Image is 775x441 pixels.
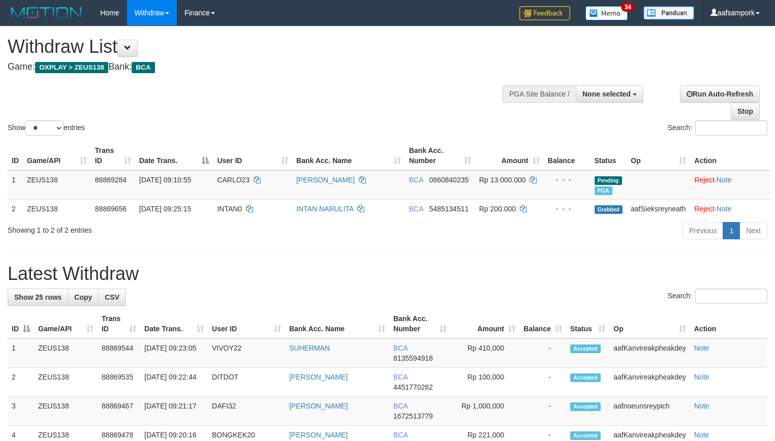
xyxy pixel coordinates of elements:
[8,221,315,235] div: Showing 1 to 2 of 2 entries
[694,205,715,213] a: Reject
[595,176,622,185] span: Pending
[695,289,767,304] input: Search:
[208,309,285,338] th: User ID: activate to sort column ascending
[694,176,715,184] a: Reject
[14,293,61,301] span: Show 25 rows
[409,176,423,184] span: BCA
[8,289,68,306] a: Show 25 rows
[208,397,285,426] td: DAFI32
[95,205,127,213] span: 88869656
[296,205,353,213] a: INTAN NARULITA
[570,402,601,411] span: Accepted
[23,170,91,200] td: ZEUS138
[8,5,85,20] img: MOTION_logo.png
[105,293,119,301] span: CSV
[643,6,694,20] img: panduan.png
[208,338,285,368] td: VIVOY22
[548,175,586,185] div: - - -
[731,103,760,120] a: Stop
[8,199,23,218] td: 2
[389,309,451,338] th: Bank Acc. Number: activate to sort column ascending
[570,373,601,382] span: Accepted
[34,338,98,368] td: ZEUS138
[451,368,519,397] td: Rp 100,000
[595,205,623,214] span: Grabbed
[98,397,140,426] td: 88869467
[683,222,723,239] a: Previous
[717,205,732,213] a: Note
[8,338,34,368] td: 1
[8,170,23,200] td: 1
[405,141,475,170] th: Bank Acc. Number: activate to sort column ascending
[479,176,526,184] span: Rp 13.000.000
[8,309,34,338] th: ID: activate to sort column descending
[140,397,208,426] td: [DATE] 09:21:17
[479,205,516,213] span: Rp 200.000
[98,338,140,368] td: 88869544
[690,309,767,338] th: Action
[8,120,85,136] label: Show entries
[519,309,566,338] th: Balance: activate to sort column ascending
[68,289,99,306] a: Copy
[451,309,519,338] th: Amount: activate to sort column ascending
[609,338,690,368] td: aafKanvireakpheakdey
[74,293,92,301] span: Copy
[595,186,612,195] span: Marked by aafnoeunsreypich
[289,431,348,439] a: [PERSON_NAME]
[690,170,770,200] td: ·
[544,141,591,170] th: Balance
[34,368,98,397] td: ZEUS138
[627,141,690,170] th: Op: activate to sort column ascending
[591,141,627,170] th: Status
[132,62,154,73] span: BCA
[393,354,433,362] span: Copy 8135594918 to clipboard
[393,431,408,439] span: BCA
[8,397,34,426] td: 3
[739,222,767,239] a: Next
[621,3,635,12] span: 34
[694,373,709,381] a: Note
[409,205,423,213] span: BCA
[451,338,519,368] td: Rp 410,000
[289,344,330,352] a: SUHERMAN
[519,6,570,20] img: Feedback.jpg
[519,338,566,368] td: -
[475,141,544,170] th: Amount: activate to sort column ascending
[289,402,348,410] a: [PERSON_NAME]
[34,397,98,426] td: ZEUS138
[98,309,140,338] th: Trans ID: activate to sort column ascending
[296,176,355,184] a: [PERSON_NAME]
[213,141,292,170] th: User ID: activate to sort column ascending
[519,397,566,426] td: -
[609,309,690,338] th: Op: activate to sort column ascending
[23,199,91,218] td: ZEUS138
[566,309,609,338] th: Status: activate to sort column ascending
[609,397,690,426] td: aafnoeunsreypich
[289,373,348,381] a: [PERSON_NAME]
[723,222,740,239] a: 1
[627,199,690,218] td: aafSieksreyneath
[690,199,770,218] td: ·
[519,368,566,397] td: -
[429,176,469,184] span: Copy 0860840235 to clipboard
[680,85,760,103] a: Run Auto-Refresh
[393,402,408,410] span: BCA
[694,344,709,352] a: Note
[585,6,628,20] img: Button%20Memo.svg
[217,176,250,184] span: CARLO23
[609,368,690,397] td: aafKanvireakpheakdey
[25,120,64,136] select: Showentries
[694,402,709,410] a: Note
[140,338,208,368] td: [DATE] 09:23:05
[140,309,208,338] th: Date Trans.: activate to sort column ascending
[8,37,507,57] h1: Withdraw List
[23,141,91,170] th: Game/API: activate to sort column ascending
[570,431,601,440] span: Accepted
[694,431,709,439] a: Note
[503,85,576,103] div: PGA Site Balance /
[8,368,34,397] td: 2
[34,309,98,338] th: Game/API: activate to sort column ascending
[393,412,433,420] span: Copy 1672513779 to clipboard
[292,141,405,170] th: Bank Acc. Name: activate to sort column ascending
[668,289,767,304] label: Search:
